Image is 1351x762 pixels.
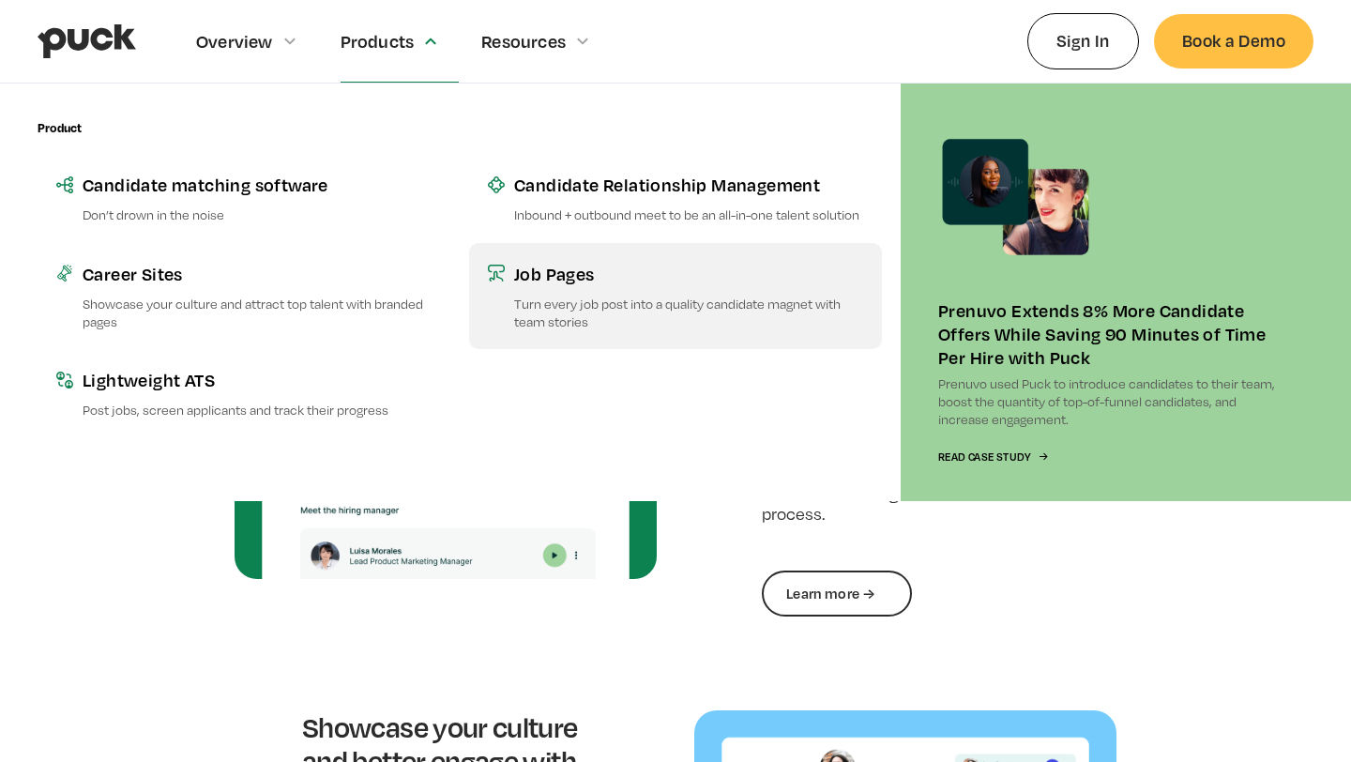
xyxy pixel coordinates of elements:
[83,262,432,285] div: Career Sites
[469,154,882,242] a: Candidate Relationship ManagementInbound + outbound meet to be an all-in-one talent solution
[38,154,450,242] a: Candidate matching softwareDon’t drown in the noise
[83,401,432,419] p: Post jobs, screen applicants and track their progress
[481,31,566,52] div: Resources
[938,374,1276,429] p: Prenuvo used Puck to introduce candidates to their team, boost the quantity of top-of-funnel cand...
[83,206,432,223] p: Don’t drown in the noise
[938,451,1030,464] div: Read Case Study
[38,121,82,135] div: Product
[196,31,273,52] div: Overview
[514,173,863,196] div: Candidate Relationship Management
[83,173,432,196] div: Candidate matching software
[938,298,1276,369] div: Prenuvo Extends 8% More Candidate Offers While Saving 90 Minutes of Time Per Hire with Puck
[38,243,450,349] a: Career SitesShowcase your culture and attract top talent with branded pages
[514,206,863,223] p: Inbound + outbound meet to be an all-in-one talent solution
[341,31,415,52] div: Products
[83,368,432,391] div: Lightweight ATS
[514,295,863,330] p: Turn every job post into a quality candidate magnet with team stories
[1027,13,1139,69] a: Sign In
[469,243,882,349] a: Job PagesTurn every job post into a quality candidate magnet with team stories
[38,349,450,437] a: Lightweight ATSPost jobs, screen applicants and track their progress
[901,84,1313,501] a: Prenuvo Extends 8% More Candidate Offers While Saving 90 Minutes of Time Per Hire with PuckPrenuv...
[83,295,432,330] p: Showcase your culture and attract top talent with branded pages
[514,262,863,285] div: Job Pages
[1154,14,1313,68] a: Book a Demo
[762,571,912,617] a: Learn more →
